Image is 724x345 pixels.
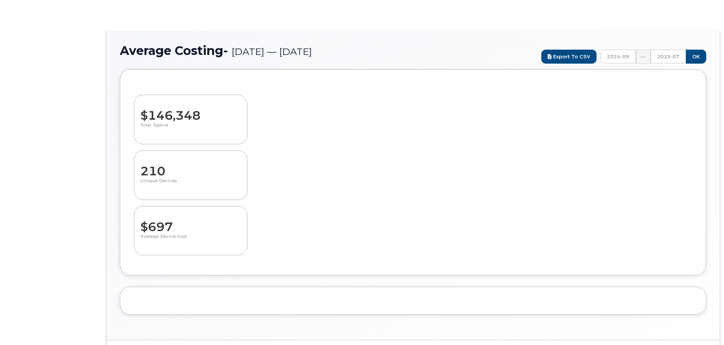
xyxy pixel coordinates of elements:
[140,157,240,178] dd: 210
[636,50,651,64] div: —
[541,50,597,64] a: Export to CSV
[600,50,636,63] input: FROM
[140,234,241,247] p: Average Device Cost
[140,101,240,122] dd: $146,348
[223,43,228,58] span: -
[651,50,686,63] input: TO
[120,44,312,57] span: Average Costing
[140,122,240,136] p: Total Spend
[140,212,241,234] dd: $697
[686,50,706,64] input: OK
[231,46,312,57] span: [DATE] — [DATE]
[140,178,240,192] p: Unique Devices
